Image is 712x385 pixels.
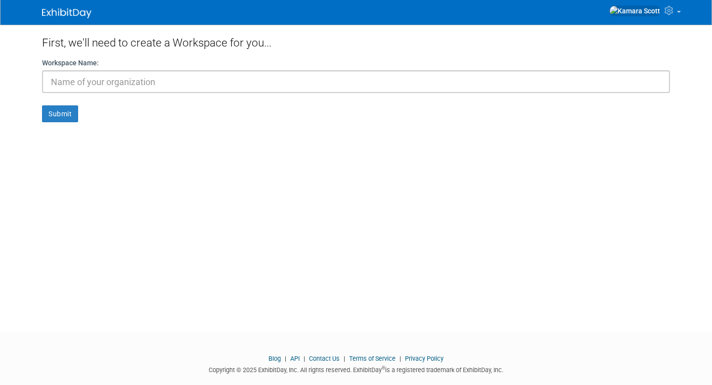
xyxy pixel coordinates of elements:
a: Terms of Service [349,355,396,362]
span: | [341,355,348,362]
img: Kamara Scott [609,5,661,16]
input: Name of your organization [42,70,670,93]
label: Workspace Name: [42,58,99,68]
a: Blog [268,355,281,362]
span: | [301,355,308,362]
a: API [290,355,300,362]
a: Privacy Policy [405,355,444,362]
span: | [282,355,289,362]
img: ExhibitDay [42,8,91,18]
div: First, we'll need to create a Workspace for you... [42,25,670,58]
button: Submit [42,105,78,122]
sup: ® [382,365,385,371]
a: Contact Us [309,355,340,362]
span: | [397,355,403,362]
